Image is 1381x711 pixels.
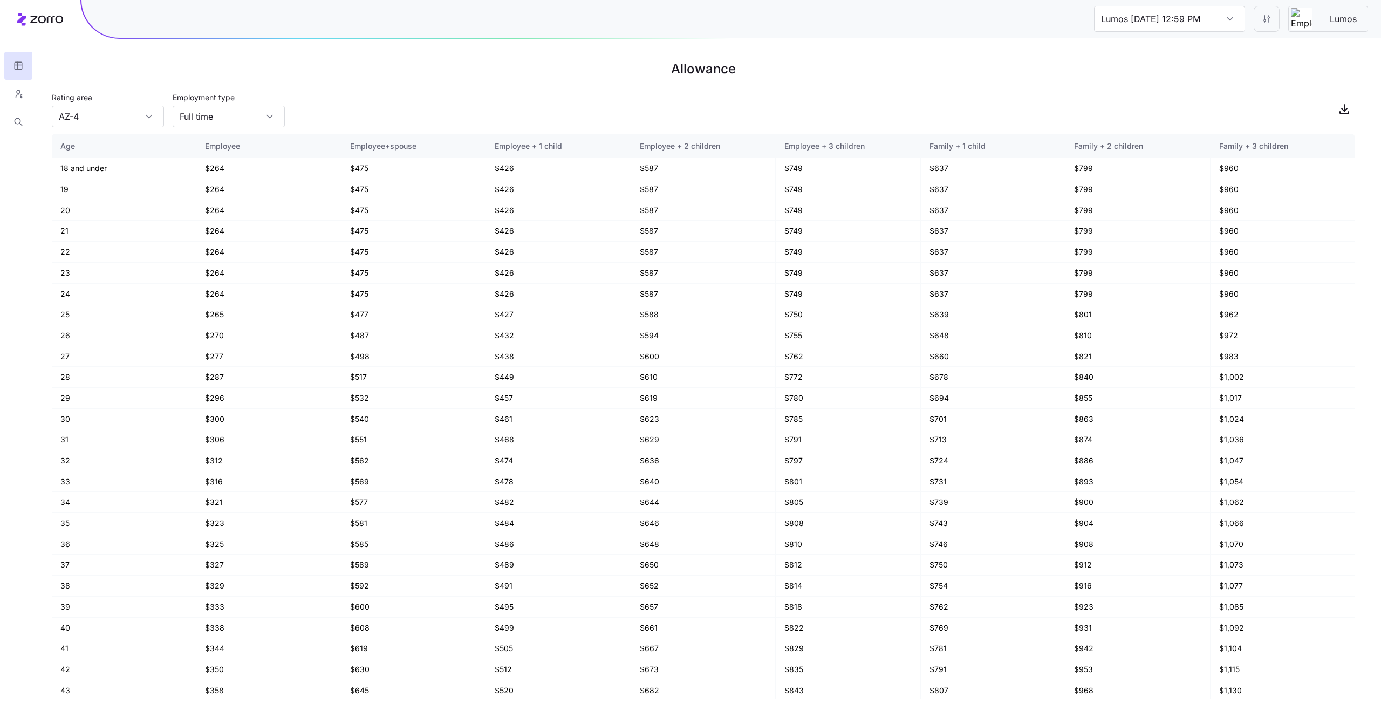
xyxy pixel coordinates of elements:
td: $426 [486,242,631,263]
td: $749 [776,200,920,221]
td: 33 [52,471,196,493]
td: 38 [52,576,196,597]
span: Lumos [1321,12,1365,26]
td: $780 [776,388,920,409]
td: $904 [1065,513,1210,534]
td: $551 [341,429,486,450]
td: $427 [486,304,631,325]
td: $329 [196,576,341,597]
td: $797 [776,450,920,471]
td: $489 [486,555,631,576]
td: $569 [341,471,486,493]
div: Employee + 1 child [495,140,621,152]
td: $600 [341,597,486,618]
td: $799 [1065,242,1210,263]
td: $426 [486,221,631,242]
td: $300 [196,409,341,430]
td: 20 [52,200,196,221]
td: $754 [921,576,1065,597]
td: $517 [341,367,486,388]
td: $962 [1211,304,1356,325]
td: 19 [52,179,196,200]
div: Family + 2 children [1074,140,1201,152]
td: $829 [776,638,920,659]
td: $900 [1065,492,1210,513]
td: $1,002 [1211,367,1356,388]
td: $644 [631,492,776,513]
td: $475 [341,200,486,221]
td: $587 [631,242,776,263]
td: $316 [196,471,341,493]
td: $600 [631,346,776,367]
td: 21 [52,221,196,242]
td: $426 [486,200,631,221]
td: $908 [1065,534,1210,555]
td: 43 [52,680,196,701]
td: $810 [776,534,920,555]
td: $264 [196,221,341,242]
td: $277 [196,346,341,367]
td: $960 [1211,221,1356,242]
td: $475 [341,179,486,200]
td: $835 [776,659,920,680]
td: $701 [921,409,1065,430]
td: $296 [196,388,341,409]
td: $749 [776,158,920,179]
td: $645 [341,680,486,701]
td: 42 [52,659,196,680]
td: $724 [921,450,1065,471]
td: $588 [631,304,776,325]
td: $1,017 [1211,388,1356,409]
td: $863 [1065,409,1210,430]
td: $484 [486,513,631,534]
td: $667 [631,638,776,659]
td: 28 [52,367,196,388]
td: $1,047 [1211,450,1356,471]
td: $1,077 [1211,576,1356,597]
label: Rating area [52,92,92,104]
td: $843 [776,680,920,701]
td: $799 [1065,200,1210,221]
td: $799 [1065,263,1210,284]
td: 36 [52,534,196,555]
td: $678 [921,367,1065,388]
td: $785 [776,409,920,430]
td: 30 [52,409,196,430]
td: $426 [486,284,631,305]
td: $264 [196,179,341,200]
td: $491 [486,576,631,597]
td: $264 [196,242,341,263]
td: $637 [921,158,1065,179]
td: $960 [1211,284,1356,305]
td: 35 [52,513,196,534]
td: 40 [52,618,196,639]
td: $855 [1065,388,1210,409]
td: $652 [631,576,776,597]
td: $750 [921,555,1065,576]
td: $581 [341,513,486,534]
img: Employer logo [1291,8,1312,30]
td: $931 [1065,618,1210,639]
td: $657 [631,597,776,618]
td: $426 [486,158,631,179]
td: $610 [631,367,776,388]
td: $475 [341,263,486,284]
td: $327 [196,555,341,576]
td: $713 [921,429,1065,450]
td: $264 [196,284,341,305]
td: $1,036 [1211,429,1356,450]
td: 26 [52,325,196,346]
td: $475 [341,242,486,263]
div: Employee + 3 children [784,140,911,152]
td: $587 [631,200,776,221]
td: $637 [921,221,1065,242]
td: $822 [776,618,920,639]
td: $587 [631,263,776,284]
td: $1,062 [1211,492,1356,513]
td: $1,070 [1211,534,1356,555]
td: $1,085 [1211,597,1356,618]
div: Employee+spouse [350,140,477,152]
td: $791 [776,429,920,450]
td: $344 [196,638,341,659]
td: $562 [341,450,486,471]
